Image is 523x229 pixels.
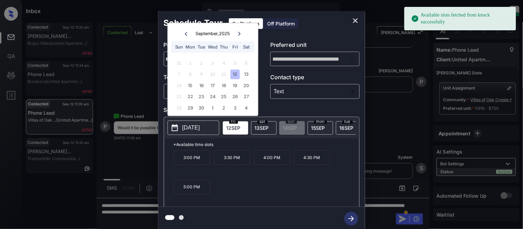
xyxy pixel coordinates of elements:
div: Choose Monday, September 22nd, 2025 [186,92,195,102]
div: Wed [208,42,218,52]
div: Not available Tuesday, September 2nd, 2025 [197,59,206,68]
span: 16 SEP [340,125,354,131]
div: Not available Sunday, September 14th, 2025 [174,81,184,90]
p: Contact type [270,73,360,84]
div: Choose Saturday, September 27th, 2025 [242,92,251,102]
div: Choose Monday, September 15th, 2025 [186,81,195,90]
div: Choose Tuesday, September 23rd, 2025 [197,92,206,102]
p: [DATE] [182,124,200,132]
div: date-select [336,121,361,135]
div: Sun [174,42,184,52]
div: September , 2025 [195,31,230,36]
span: 12 SEP [227,125,241,131]
p: 3:30 PM [214,150,250,165]
span: 13 SEP [255,125,269,131]
div: Choose Tuesday, September 30th, 2025 [197,103,206,113]
div: date-select [251,121,276,135]
div: Mon [186,42,195,52]
div: Choose Wednesday, September 24th, 2025 [208,92,218,102]
h2: Schedule Tour [158,11,229,35]
div: Not available Sunday, September 21st, 2025 [174,92,184,102]
p: 4:30 PM [294,150,330,165]
div: Available slots fetched from knock successfully [411,9,511,28]
p: *Available time slots [174,138,359,150]
div: Text [272,86,358,97]
div: On Platform [229,18,263,29]
button: close [349,14,362,28]
div: Not available Wednesday, September 3rd, 2025 [208,59,218,68]
div: Choose Thursday, October 2nd, 2025 [219,103,229,113]
div: Not available Thursday, September 4th, 2025 [219,59,229,68]
div: Choose Tuesday, September 16th, 2025 [197,81,206,90]
div: Not available Monday, September 1st, 2025 [186,59,195,68]
div: Not available Monday, September 8th, 2025 [186,70,195,79]
div: Choose Saturday, October 4th, 2025 [242,103,251,113]
div: Not available Sunday, September 28th, 2025 [174,103,184,113]
div: Not available Tuesday, September 9th, 2025 [197,70,206,79]
div: Not available Sunday, August 31st, 2025 [174,59,184,68]
button: btn-next [340,210,362,228]
div: Choose Thursday, September 18th, 2025 [219,81,229,90]
span: mon [314,119,327,124]
div: Choose Saturday, September 20th, 2025 [242,81,251,90]
div: Fri [231,42,240,52]
span: tue [342,119,353,124]
div: Tue [197,42,206,52]
div: date-select [223,121,248,135]
div: date-select [308,121,333,135]
div: Choose Friday, September 26th, 2025 [231,92,240,102]
div: Not available Saturday, September 6th, 2025 [242,59,251,68]
span: sat [258,119,268,124]
div: Choose Wednesday, September 17th, 2025 [208,81,218,90]
div: Not available Sunday, September 7th, 2025 [174,70,184,79]
div: Thu [219,42,229,52]
span: 15 SEP [311,125,325,131]
div: Sat [242,42,251,52]
div: Choose Friday, September 19th, 2025 [231,81,240,90]
div: Off Platform [264,18,299,29]
div: Not available Thursday, September 11th, 2025 [219,70,229,79]
div: In Person [165,86,251,97]
p: 5:00 PM [174,180,210,194]
div: Choose Monday, September 29th, 2025 [186,103,195,113]
p: Preferred unit [270,41,360,52]
span: fri [229,119,238,124]
div: month 2025-09 [170,58,256,113]
p: 4:00 PM [254,150,290,165]
div: Choose Friday, October 3rd, 2025 [231,103,240,113]
div: Not available Wednesday, September 10th, 2025 [208,70,218,79]
p: Tour type [164,73,253,84]
div: Choose Friday, September 12th, 2025 [231,70,240,79]
div: Choose Thursday, September 25th, 2025 [219,92,229,102]
div: Not available Friday, September 5th, 2025 [231,59,240,68]
div: Choose Saturday, September 13th, 2025 [242,70,251,79]
p: Preferred community [164,41,253,52]
div: Choose Wednesday, October 1st, 2025 [208,103,218,113]
button: [DATE] [168,121,219,135]
p: 3:00 PM [174,150,210,165]
p: Select slot [164,106,360,117]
